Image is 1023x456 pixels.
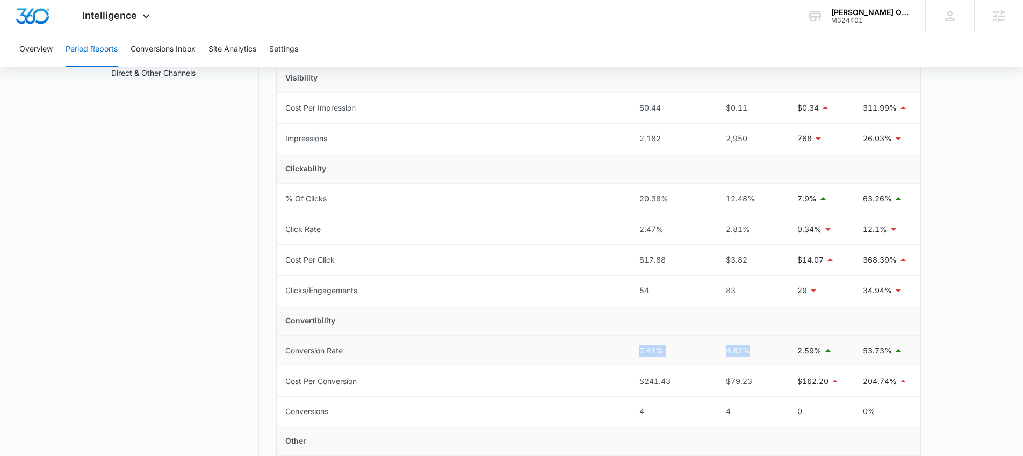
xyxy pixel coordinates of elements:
[208,32,256,67] button: Site Analytics
[797,285,807,296] p: 29
[831,17,910,24] div: account id
[863,102,897,114] p: 311.99%
[831,8,910,17] div: account name
[797,375,829,387] p: $162.20
[131,32,196,67] button: Conversions Inbox
[639,254,701,266] div: $17.88
[863,285,892,296] p: 34.94%
[639,345,701,357] div: 7.41%
[797,254,824,266] p: $14.07
[285,193,327,205] div: % Of Clicks
[863,193,892,205] p: 63.26%
[285,285,357,296] div: Clicks/Engagements
[285,102,356,114] div: Cost Per Impression
[639,133,701,144] div: 2,182
[285,223,321,235] div: Click Rate
[285,375,357,387] div: Cost Per Conversion
[277,306,920,336] td: Convertibility
[863,375,897,387] p: 204.74%
[863,133,892,144] p: 26.03%
[718,102,780,114] div: $0.11
[285,345,343,357] div: Conversion Rate
[718,254,780,266] div: $3.82
[285,254,335,266] div: Cost Per Click
[863,345,892,357] p: 53.73%
[863,406,875,417] p: 0%
[718,193,780,205] div: 12.48%
[797,406,802,417] p: 0
[639,193,701,205] div: 20.38%
[82,10,137,21] span: Intelligence
[285,133,327,144] div: Impressions
[277,154,920,184] td: Clickability
[797,133,812,144] p: 768
[285,406,328,417] div: Conversions
[639,406,701,417] div: 4
[718,345,780,357] div: 4.82%
[639,375,701,387] div: $241.43
[797,223,822,235] p: 0.34%
[277,63,920,93] td: Visibility
[639,223,701,235] div: 2.47%
[66,32,118,67] button: Period Reports
[718,223,780,235] div: 2.81%
[639,285,701,296] div: 54
[797,345,822,357] p: 2.59%
[863,223,887,235] p: 12.1%
[277,426,920,456] td: Other
[797,193,817,205] p: 7.9%
[718,406,780,417] div: 4
[269,32,298,67] button: Settings
[718,375,780,387] div: $79.23
[718,285,780,296] div: 83
[797,102,819,114] p: $0.34
[19,32,53,67] button: Overview
[718,133,780,144] div: 2,950
[639,102,701,114] div: $0.44
[111,67,196,78] a: Direct & Other Channels
[863,254,897,266] p: 368.39%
